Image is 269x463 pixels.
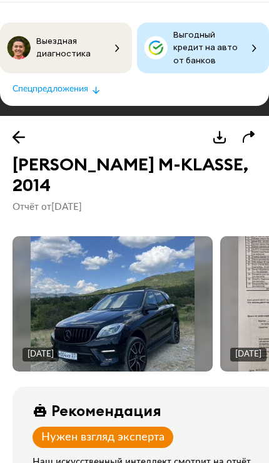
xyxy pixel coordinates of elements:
[28,349,54,360] div: [DATE]
[13,76,100,103] button: Спецпредложения
[13,154,256,196] h1: [PERSON_NAME] M-KLASSE, 2014
[173,29,238,66] span: Выгодный кредит на авто от банков
[235,349,261,360] div: [DATE]
[41,430,165,444] div: Нужен взгляд эксперта
[137,23,269,73] button: Выгодный кредит на авто от банков
[13,201,82,214] p: Отчёт от [DATE]
[36,35,91,59] span: Выездная диагностика
[31,194,195,414] img: car
[51,402,161,419] div: Рекомендация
